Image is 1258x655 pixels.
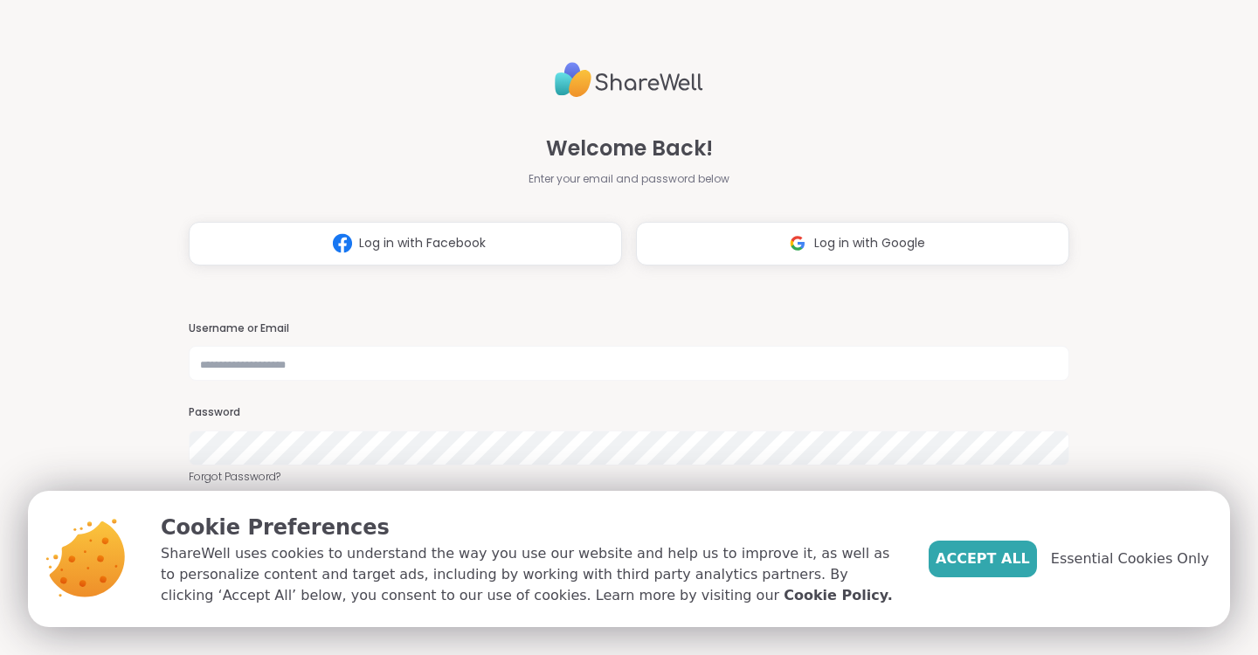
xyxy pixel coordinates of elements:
img: ShareWell Logomark [781,227,814,259]
h3: Password [189,405,1069,420]
span: Log in with Facebook [359,234,486,252]
p: ShareWell uses cookies to understand the way you use our website and help us to improve it, as we... [161,543,901,606]
span: Welcome Back! [546,133,713,164]
img: ShareWell Logo [555,55,703,105]
a: Forgot Password? [189,469,1069,485]
a: Cookie Policy. [784,585,892,606]
span: Essential Cookies Only [1051,548,1209,569]
img: ShareWell Logomark [326,227,359,259]
span: Log in with Google [814,234,925,252]
button: Log in with Facebook [189,222,622,265]
span: Enter your email and password below [529,171,729,187]
button: Accept All [929,541,1037,577]
p: Cookie Preferences [161,512,901,543]
button: Log in with Google [636,222,1069,265]
span: Accept All [936,548,1030,569]
h3: Username or Email [189,321,1069,336]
